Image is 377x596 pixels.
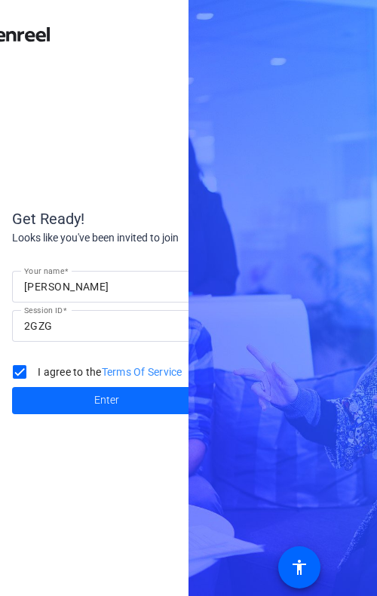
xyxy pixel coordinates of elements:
mat-label: Session ID [24,306,63,315]
mat-label: Your name [24,266,64,275]
div: Get Ready! [12,207,314,230]
button: Enter [12,387,201,414]
span: Enter [94,392,119,408]
label: I agree to the [35,364,182,379]
mat-icon: accessibility [290,558,308,576]
a: Terms Of Service [102,366,182,378]
div: Looks like you've been invited to join [12,230,314,246]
